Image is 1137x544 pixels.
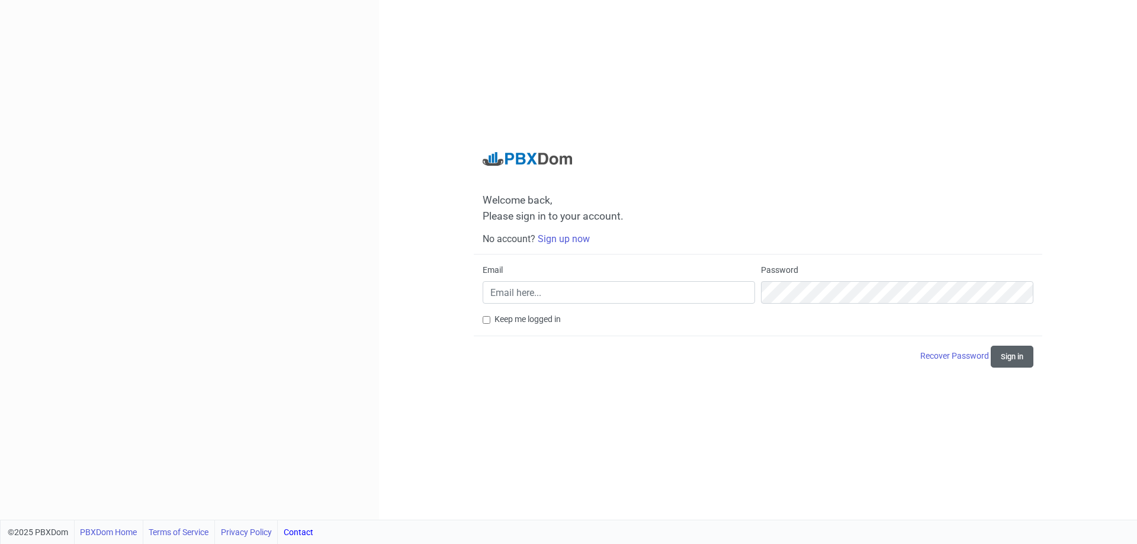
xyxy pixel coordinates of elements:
[8,520,313,544] div: ©2025 PBXDom
[483,281,755,304] input: Email here...
[483,194,1033,207] span: Welcome back,
[991,346,1033,368] button: Sign in
[920,351,991,360] a: Recover Password
[494,313,561,326] label: Keep me logged in
[483,233,1033,244] h6: No account?
[538,233,590,244] a: Sign up now
[483,264,503,276] label: Email
[761,264,798,276] label: Password
[221,520,272,544] a: Privacy Policy
[80,520,137,544] a: PBXDom Home
[284,520,313,544] a: Contact
[149,520,208,544] a: Terms of Service
[483,210,624,222] span: Please sign in to your account.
